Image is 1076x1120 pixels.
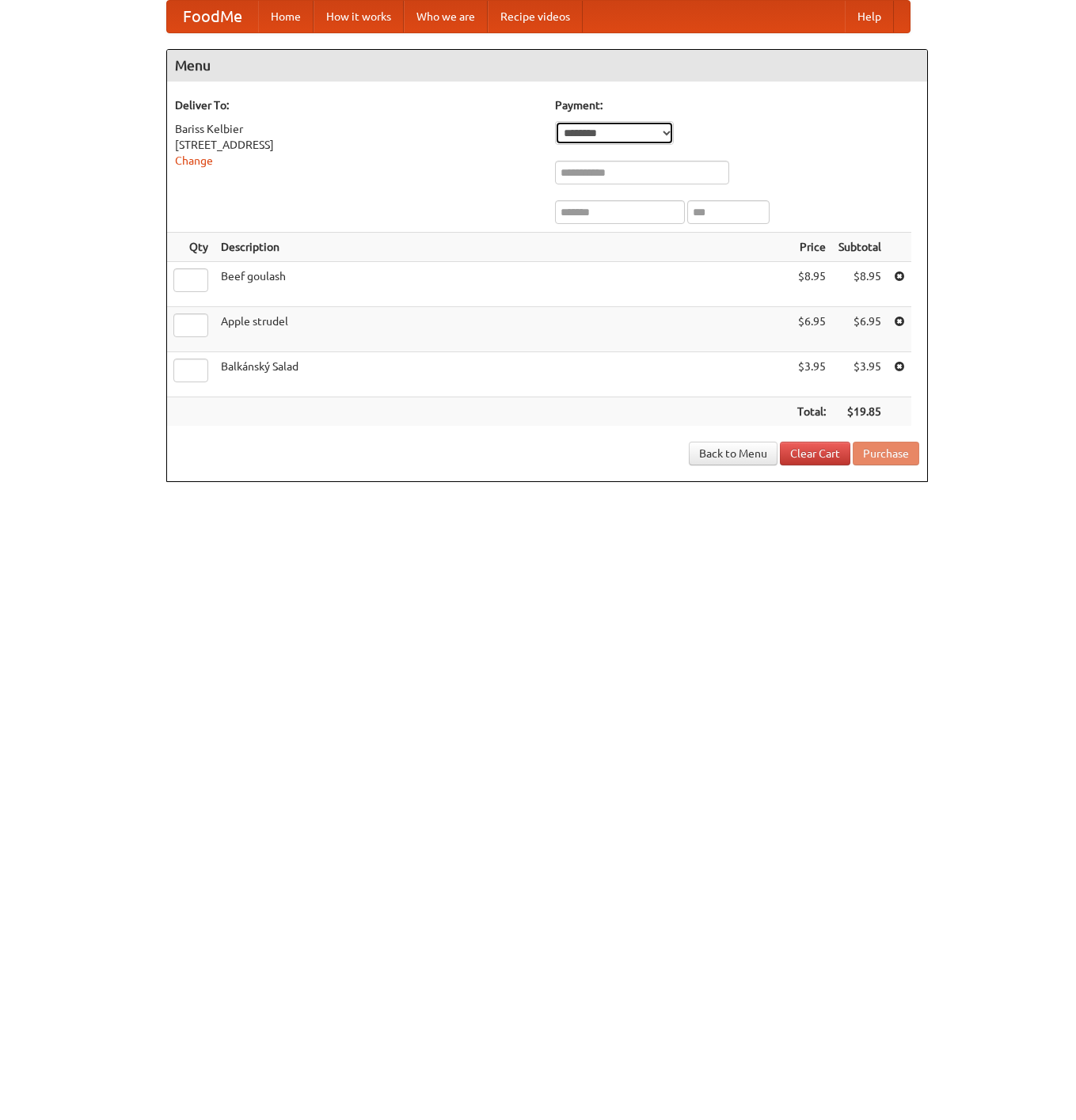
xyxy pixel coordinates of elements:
button: Purchase [853,442,919,465]
div: [STREET_ADDRESS] [175,137,539,153]
th: Qty [167,233,215,262]
th: Price [791,233,832,262]
td: Balkánský Salad [215,352,791,397]
td: Apple strudel [215,307,791,352]
a: Change [175,154,213,167]
th: Description [215,233,791,262]
a: Recipe videos [488,1,583,32]
a: Back to Menu [689,442,778,465]
a: How it works [314,1,404,32]
a: FoodMe [167,1,258,32]
th: Total: [791,397,832,427]
td: Beef goulash [215,262,791,307]
a: Home [258,1,314,32]
div: Bariss Kelbier [175,121,539,137]
h5: Payment: [555,97,919,113]
a: Who we are [404,1,488,32]
td: $8.95 [791,262,832,307]
td: $8.95 [832,262,888,307]
td: $6.95 [832,307,888,352]
a: Clear Cart [780,442,850,465]
td: $3.95 [791,352,832,397]
a: Help [845,1,894,32]
h4: Menu [167,50,927,82]
td: $3.95 [832,352,888,397]
td: $6.95 [791,307,832,352]
th: $19.85 [832,397,888,427]
h5: Deliver To: [175,97,539,113]
th: Subtotal [832,233,888,262]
